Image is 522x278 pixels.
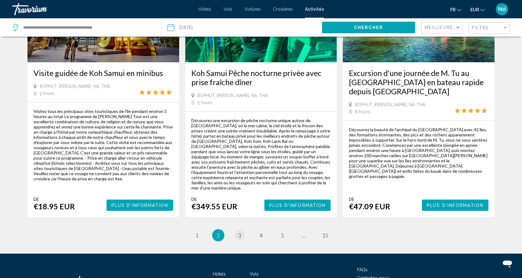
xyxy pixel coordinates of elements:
button: User Menu [494,3,510,16]
div: Découvrez la beauté de l'archipel du [GEOGRAPHIC_DATA] avec 42 îles, des formations étonnantes, d... [349,127,488,179]
div: €18.95 EUR [34,202,75,211]
span: Filtre [472,25,489,30]
span: Chercher [354,25,383,30]
span: 8 hours [355,109,370,114]
button: Change language [450,5,461,14]
div: Visitez tous les principaux sites touristiques de l'île pendant environ 5 heures au total. Le pro... [34,109,173,181]
a: Activités [305,7,324,12]
span: Bophut, [PERSON_NAME], NA, THA [198,93,268,98]
button: Plus d'information [422,200,488,211]
span: fr [450,7,455,12]
div: De [34,197,75,202]
span: Bophut, [PERSON_NAME], NA, THA [355,102,425,107]
div: De [349,197,390,202]
a: Croisières [273,7,293,12]
span: 3 [238,232,241,239]
div: De [191,197,237,202]
button: Plus d'information [107,200,173,211]
span: Bophut, [PERSON_NAME], NA, THA [40,84,110,89]
span: 15 [322,232,328,239]
span: 4 [259,232,263,239]
button: Change currency [470,5,485,14]
a: FAQs [357,267,368,272]
a: Koh Samui Pêche nocturne privée avec prise fraîche dîner [191,68,331,87]
span: 5 [281,232,284,239]
span: 2 [217,232,220,239]
span: Nd [498,6,506,12]
button: Plus d'information [264,200,331,211]
span: ... [302,232,306,239]
button: Chercher [322,22,415,33]
a: Vols [250,272,259,276]
button: Filter [469,22,510,34]
div: €349.55 EUR [191,202,237,211]
a: Visite guidée de Koh Samui en minibus [34,68,173,78]
span: Plus d'information [269,203,326,208]
button: Date: Sep 13, 2025 [167,18,316,37]
span: EUR [470,7,479,12]
a: Voitures [245,7,261,12]
span: Meilleures ventes [425,25,479,30]
a: Travorium [12,3,192,15]
span: Plus d'information [111,203,168,208]
div: Découvrez une excursion de pêche nocturne unique autour de [GEOGRAPHIC_DATA], où la mer calme, le... [191,118,331,190]
mat-select: Sort by [425,25,461,31]
a: Excursion d'une journée de M. Tu au [GEOGRAPHIC_DATA] en bateau rapide depuis [GEOGRAPHIC_DATA] [349,68,488,96]
a: Vols [223,7,232,12]
span: 1 [195,232,198,239]
span: 5 hours [40,91,54,96]
ul: Pagination [27,229,495,241]
a: Hôtels [198,7,211,12]
div: €47.09 EUR [349,202,390,211]
iframe: Bouton de lancement de la fenêtre de messagerie [498,254,517,273]
span: Plus d'information [427,203,484,208]
span: 5 hours [198,100,212,105]
a: Hôtels [213,272,226,276]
